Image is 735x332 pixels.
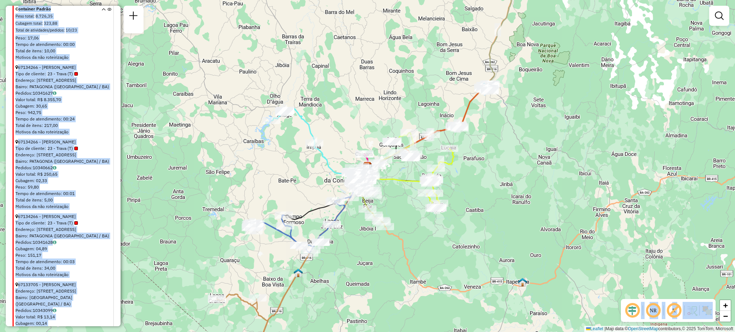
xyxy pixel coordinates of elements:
[15,294,112,307] div: Bairro: [GEOGRAPHIC_DATA] ([GEOGRAPHIC_DATA] / BA)
[53,166,56,170] i: Observações
[586,326,603,331] a: Leaflet
[15,204,69,209] a: Motivos da não roteirização
[15,71,112,77] div: Tipo de cliente:
[15,165,112,171] div: Pedidos:
[15,220,112,226] div: Tipo de cliente:
[33,165,56,170] a: 10340662
[628,326,659,331] a: OpenStreetMap
[33,239,56,245] a: 10341628
[53,308,56,313] i: Observações
[42,21,43,26] span: :
[15,6,93,12] span: Container Padrão
[701,305,713,316] img: Exibir/Ocultar setores
[18,139,76,144] a: 67134266 - [PERSON_NAME]
[349,169,367,176] div: Atividade não roteirizada - CLEUZENI FREIRE PIRE
[66,28,77,33] span: 10/23
[15,320,112,327] div: Cubagem: 00,14
[53,91,56,95] i: Observações
[15,226,112,233] div: Endereço: [STREET_ADDRESS]
[15,109,112,116] div: Peso: 942,75
[15,103,112,109] div: Cubagem: 30,65
[15,307,112,314] div: Pedidos:
[47,71,78,77] span: 23 - Trava (T)
[723,301,728,310] span: +
[15,96,112,103] div: Valor total: R$ 8.355,70
[15,41,112,48] div: Tempo de atendimento: 00:00
[15,145,112,152] div: Tipo de cliente:
[15,152,112,158] div: Endereço: [STREET_ADDRESS]
[47,145,78,152] span: 23 - Trava (T)
[15,14,33,19] span: Peso total
[15,314,112,320] div: Valor total: R$ 13,14
[349,171,367,178] div: Atividade não roteirizada - EDINEI VIEIRA SILVA
[518,278,527,287] img: PA - Itapetinga
[15,158,112,165] div: Bairro: PATAGONIA ([GEOGRAPHIC_DATA] / BA)
[15,84,112,90] div: Bairro: PATAGONIA ([GEOGRAPHIC_DATA] / BA)
[15,265,112,271] div: Total de itens: 34,00
[584,326,735,332] div: Map data © contributors,© 2025 TomTom, Microsoft
[44,21,57,26] span: 323,88
[346,179,364,186] div: Atividade não roteirizada - JANILSON SILVA ARAUJ
[15,28,64,33] span: Total de atividades/pedidos
[15,233,112,239] div: Bairro: PATAGONIA ([GEOGRAPHIC_DATA] / BA)
[126,9,141,25] a: Nova sessão e pesquisa
[15,116,112,122] div: Tempo de atendimento: 00:24
[363,162,372,171] img: CDD Vitória da Conquista
[15,90,112,96] div: Pedidos:
[18,282,76,287] a: 67133705 - [PERSON_NAME]
[15,35,112,41] div: Peso: 17,06
[15,122,112,129] div: Total de itens: 217,00
[346,179,364,186] div: Atividade não roteirizada - JANILSON SILVA ARAUJ
[15,239,112,246] div: Pedidos:
[720,311,731,322] a: Zoom out
[15,54,69,60] a: Motivos da não roteirização
[349,172,367,180] div: Atividade não roteirizada - LUIS CARLOS OLIVEIRA
[15,252,112,259] div: Peso: 151,17
[351,169,369,176] div: Atividade não roteirizada - BRITO DELIVERY
[15,171,112,177] div: Valor total: R$ 250,65
[33,90,56,96] a: 10341627
[15,177,112,184] div: Cubagem: 02,33
[53,240,56,245] i: Observações
[15,246,112,252] div: Cubagem: 04,89
[294,268,303,278] img: PA Simulação Veredinha
[15,184,112,190] div: Peso: 59,80
[686,305,698,316] img: Fluxo de ruas
[604,326,605,331] span: |
[33,14,34,19] span: :
[15,190,112,197] div: Tempo de atendimento: 00:01
[15,21,42,26] span: Cubagem total
[15,197,112,203] div: Total de itens: 5,00
[36,14,53,19] span: 8.726,35
[720,300,731,311] a: Zoom in
[351,175,369,182] div: Atividade não roteirizada - BARBOSA CARVALHO COM
[345,179,362,186] div: Atividade não roteirizada - GRAZIELA ROCHA DE SO
[47,220,78,226] span: 23 - Trava (T)
[15,288,112,294] div: Endereço: [STREET_ADDRESS]
[624,302,641,319] span: Ocultar deslocamento
[15,272,69,277] a: Motivos da não roteirização
[15,129,69,134] a: Motivos da não roteirização
[349,172,367,179] div: Atividade não roteirizada - BAR DO HUGO
[18,65,76,70] a: 67134266 - [PERSON_NAME]
[723,312,728,321] span: −
[18,214,76,219] a: 67134266 - [PERSON_NAME]
[665,302,683,319] span: Exibir rótulo
[15,48,112,54] div: Total de itens: 10,00
[15,259,112,265] div: Tempo de atendimento: 00:03
[15,77,112,84] div: Endereço: [STREET_ADDRESS]
[64,28,65,33] span: :
[33,308,56,313] a: 10343099
[645,302,662,319] span: Ocultar NR
[712,9,726,23] a: Exibir filtros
